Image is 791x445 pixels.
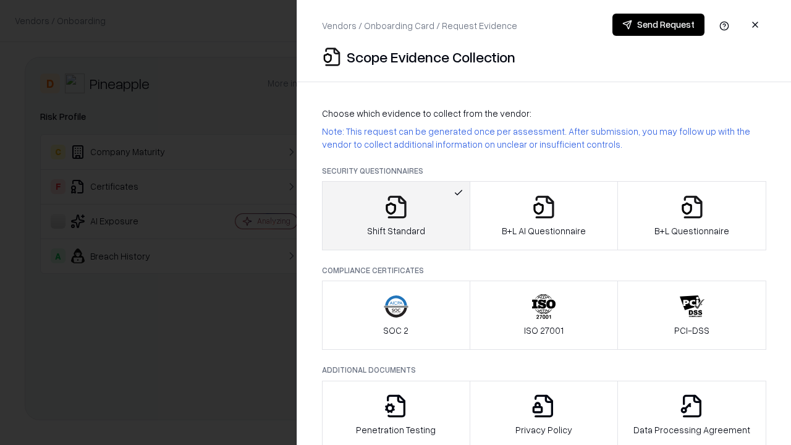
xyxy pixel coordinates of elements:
p: SOC 2 [383,324,408,337]
button: Send Request [612,14,704,36]
p: B+L AI Questionnaire [502,224,586,237]
p: Vendors / Onboarding Card / Request Evidence [322,19,517,32]
p: Penetration Testing [356,423,436,436]
p: Scope Evidence Collection [347,47,515,67]
button: ISO 27001 [470,281,619,350]
p: PCI-DSS [674,324,709,337]
button: Shift Standard [322,181,470,250]
p: B+L Questionnaire [654,224,729,237]
button: B+L AI Questionnaire [470,181,619,250]
button: SOC 2 [322,281,470,350]
p: Data Processing Agreement [633,423,750,436]
p: ISO 27001 [524,324,564,337]
p: Compliance Certificates [322,265,766,276]
p: Shift Standard [367,224,425,237]
p: Choose which evidence to collect from the vendor: [322,107,766,120]
button: B+L Questionnaire [617,181,766,250]
button: PCI-DSS [617,281,766,350]
p: Additional Documents [322,365,766,375]
p: Note: This request can be generated once per assessment. After submission, you may follow up with... [322,125,766,151]
p: Privacy Policy [515,423,572,436]
p: Security Questionnaires [322,166,766,176]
